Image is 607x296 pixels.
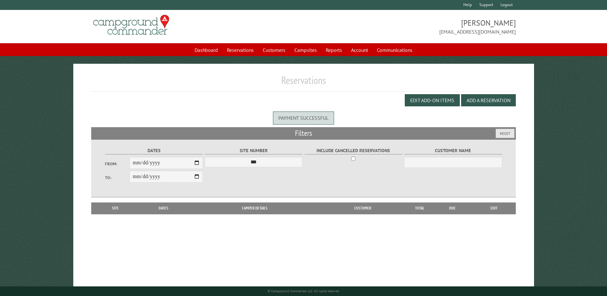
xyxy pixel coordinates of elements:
[373,44,416,56] a: Communications
[91,127,515,139] h2: Filters
[318,202,407,214] th: Customer
[432,202,473,214] th: Due
[473,202,516,214] th: Edit
[205,147,302,154] label: Site Number
[91,12,171,37] img: Campground Commander
[191,44,222,56] a: Dashboard
[136,202,191,214] th: Dates
[405,94,460,106] button: Edit Add-on Items
[191,202,318,214] th: Camper Details
[322,44,346,56] a: Reports
[461,94,516,106] button: Add a Reservation
[404,147,502,154] label: Customer Name
[105,175,129,181] label: To:
[304,18,516,36] span: [PERSON_NAME] [EMAIL_ADDRESS][DOMAIN_NAME]
[105,161,129,167] label: From:
[407,202,432,214] th: Total
[94,202,136,214] th: Site
[305,147,402,154] label: Include Cancelled Reservations
[259,44,289,56] a: Customers
[268,289,340,293] small: © Campground Commander LLC. All rights reserved.
[91,74,515,92] h1: Reservations
[496,129,515,138] button: Reset
[273,111,334,124] div: Payment successful
[347,44,372,56] a: Account
[223,44,258,56] a: Reservations
[291,44,321,56] a: Campsites
[105,147,203,154] label: Dates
